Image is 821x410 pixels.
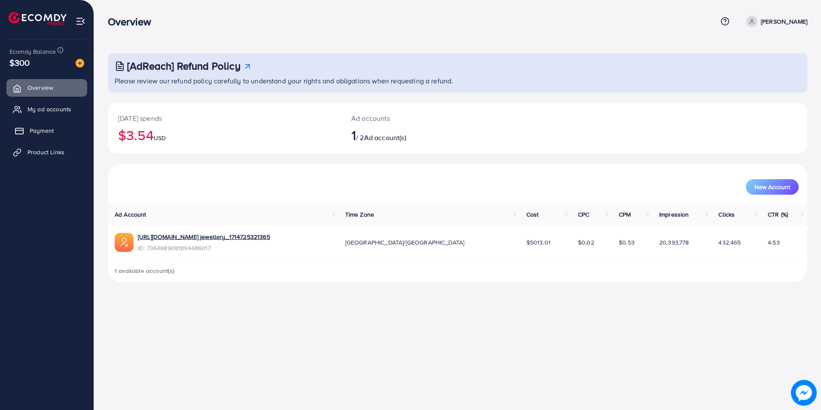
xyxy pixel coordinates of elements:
[108,15,158,28] h3: Overview
[115,233,134,252] img: ic-ads-acc.e4c84228.svg
[746,179,799,195] button: New Account
[27,83,53,92] span: Overview
[127,60,240,72] h3: [AdReach] Refund Policy
[115,210,146,219] span: Ad Account
[6,122,87,139] a: Payment
[6,101,87,118] a: My ad accounts
[351,127,505,143] h2: / 2
[526,238,550,247] span: $5013.01
[619,238,635,247] span: $0.53
[659,238,689,247] span: 20,393,778
[345,238,465,247] span: [GEOGRAPHIC_DATA]/[GEOGRAPHIC_DATA]
[364,133,406,142] span: Ad account(s)
[578,210,589,219] span: CPC
[115,266,175,275] span: 1 available account(s)
[9,47,56,56] span: Ecomdy Balance
[578,238,594,247] span: $0.02
[6,79,87,96] a: Overview
[351,125,356,145] span: 1
[6,144,87,161] a: Product Links
[27,105,71,113] span: My ad accounts
[27,148,64,156] span: Product Links
[351,113,505,123] p: Ad accounts
[791,380,817,406] img: image
[138,233,270,241] a: [URL][DOMAIN_NAME] jewellery_1714725321365
[718,210,735,219] span: Clicks
[345,210,374,219] span: Time Zone
[154,134,166,142] span: USD
[118,127,331,143] h2: $3.54
[76,16,85,26] img: menu
[9,56,30,69] span: $300
[118,113,331,123] p: [DATE] spends
[754,184,790,190] span: New Account
[718,238,741,247] span: 432,465
[76,59,84,67] img: image
[743,16,807,27] a: [PERSON_NAME]
[659,210,689,219] span: Impression
[768,238,780,247] span: 4.53
[138,244,270,252] span: ID: 7364689081894486017
[526,210,539,219] span: Cost
[30,126,54,135] span: Payment
[619,210,631,219] span: CPM
[115,76,802,86] p: Please review our refund policy carefully to understand your rights and obligations when requesti...
[761,16,807,27] p: [PERSON_NAME]
[9,12,67,25] img: logo
[768,210,788,219] span: CTR (%)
